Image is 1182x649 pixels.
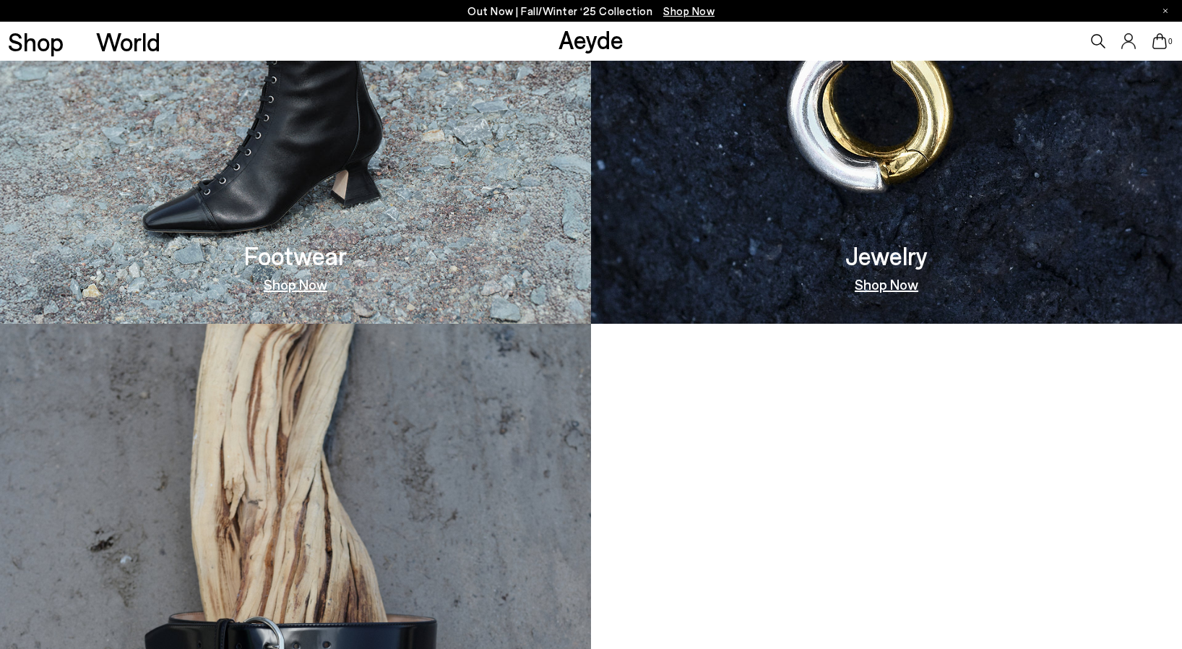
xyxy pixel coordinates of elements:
a: Shop Now [264,277,327,291]
h3: Jewelry [845,243,928,268]
p: Out Now | Fall/Winter ‘25 Collection [467,2,715,20]
a: Shop [8,29,64,54]
span: Navigate to /collections/new-in [663,4,715,17]
span: 0 [1167,38,1174,46]
a: 0 [1152,33,1167,49]
h3: Footwear [244,243,347,268]
a: World [96,29,160,54]
a: Aeyde [558,24,624,54]
a: Shop Now [855,277,918,291]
